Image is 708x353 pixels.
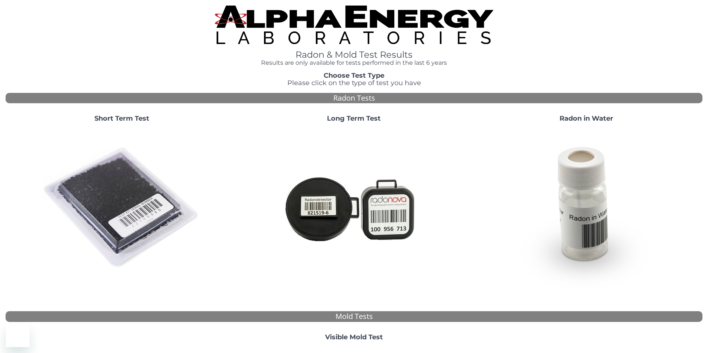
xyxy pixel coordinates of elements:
[327,114,381,122] strong: Long Term Test
[215,50,494,60] h1: Radon & Mold Test Results
[287,79,421,87] span: Please click on the type of test you have
[6,93,702,104] div: Radon Tests
[560,114,613,122] strong: Radon in Water
[507,128,666,288] img: RadoninWater.jpg
[42,128,201,288] img: ShortTerm.jpg
[215,6,494,44] img: TightCrop.jpg
[6,311,702,322] div: Mold Tests
[215,60,494,66] h4: Results are only available for tests performed in the last 6 years
[325,333,383,341] strong: Visible Mold Test
[94,114,149,122] strong: Short Term Test
[6,323,30,347] iframe: Button to launch messaging window
[324,71,384,80] strong: Choose Test Type
[274,128,434,288] img: Radtrak2vsRadtrak3.jpg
